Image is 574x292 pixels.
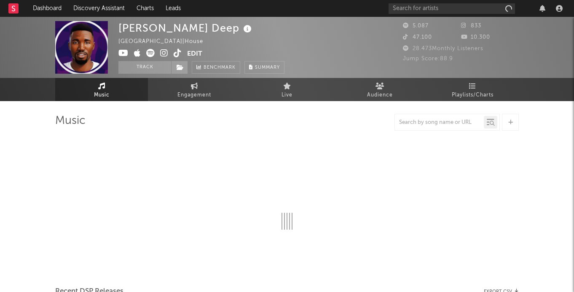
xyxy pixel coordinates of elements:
[118,21,254,35] div: [PERSON_NAME] Deep
[403,35,432,40] span: 47.100
[94,90,110,100] span: Music
[204,63,236,73] span: Benchmark
[389,3,515,14] input: Search for artists
[187,49,202,59] button: Edit
[192,61,240,74] a: Benchmark
[177,90,211,100] span: Engagement
[403,23,429,29] span: 5.087
[282,90,292,100] span: Live
[452,90,494,100] span: Playlists/Charts
[118,37,213,47] div: [GEOGRAPHIC_DATA] | House
[244,61,284,74] button: Summary
[395,119,484,126] input: Search by song name or URL
[333,78,426,101] a: Audience
[241,78,333,101] a: Live
[118,61,171,74] button: Track
[255,65,280,70] span: Summary
[461,35,490,40] span: 10.300
[148,78,241,101] a: Engagement
[55,78,148,101] a: Music
[403,56,453,62] span: Jump Score: 88.9
[403,46,483,51] span: 28.473 Monthly Listeners
[367,90,393,100] span: Audience
[426,78,519,101] a: Playlists/Charts
[461,23,481,29] span: 833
